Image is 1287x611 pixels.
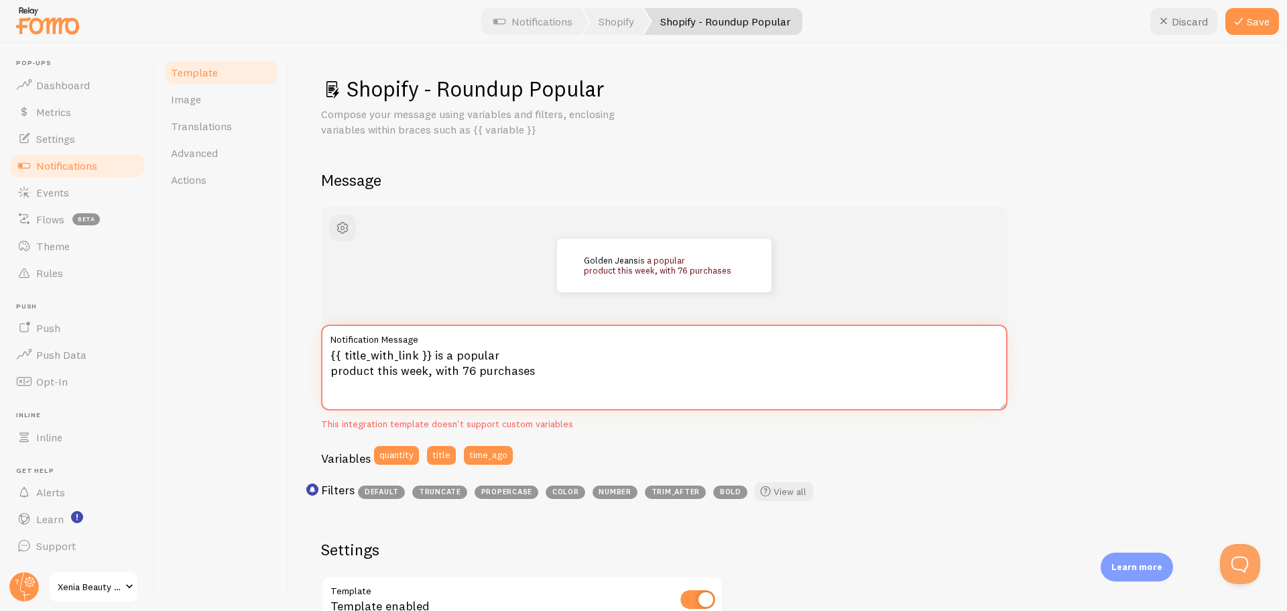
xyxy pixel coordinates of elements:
[1220,544,1260,584] iframe: Help Scout Beacon - Open
[546,486,585,499] span: color
[584,256,745,275] p: is a popular product this week, with 76 purchases
[8,315,146,341] a: Push
[321,482,355,498] h3: Filters
[1101,553,1173,581] div: Learn more
[713,486,747,499] span: bold
[58,579,121,595] span: Xenia Beauty Labs
[8,506,146,533] a: Learn
[36,375,68,388] span: Opt-In
[412,486,467,499] span: truncate
[36,539,76,553] span: Support
[16,411,146,420] span: Inline
[48,571,139,603] a: Xenia Beauty Labs
[306,484,318,496] svg: <p>Use filters like | propercase to change CITY to City in your templates</p>
[71,511,83,523] svg: <p>Watch New Feature Tutorials!</p>
[36,132,75,146] span: Settings
[16,59,146,68] span: Pop-ups
[14,3,81,38] img: fomo-relay-logo-orange.svg
[171,119,232,133] span: Translations
[36,78,90,92] span: Dashboard
[8,125,146,152] a: Settings
[593,486,637,499] span: number
[72,213,100,225] span: beta
[8,233,146,260] a: Theme
[584,255,638,266] a: Golden Jeans
[8,533,146,559] a: Support
[163,166,280,193] a: Actions
[321,170,1255,190] h2: Message
[321,107,643,137] p: Compose your message using variables and filters, enclosing variables within braces such as {{ va...
[36,105,71,119] span: Metrics
[475,486,538,499] span: propercase
[36,266,63,280] span: Rules
[36,186,69,199] span: Events
[427,446,456,465] button: title
[8,424,146,451] a: Inline
[8,368,146,395] a: Opt-In
[755,482,813,501] a: View all
[321,419,1007,431] div: This integration template doesn't support custom variables
[8,179,146,206] a: Events
[321,325,1007,347] label: Notification Message
[16,302,146,311] span: Push
[8,152,146,179] a: Notifications
[321,451,371,466] h3: Variables
[163,140,280,166] a: Advanced
[163,86,280,113] a: Image
[163,59,280,86] a: Template
[171,93,201,106] span: Image
[36,348,86,362] span: Push Data
[36,213,64,226] span: Flows
[171,66,218,79] span: Template
[36,321,60,335] span: Push
[36,431,62,444] span: Inline
[645,486,706,499] span: trim_after
[16,467,146,476] span: Get Help
[374,446,419,465] button: quantity
[8,72,146,99] a: Dashboard
[36,159,97,172] span: Notifications
[8,206,146,233] a: Flows beta
[36,486,65,499] span: Alerts
[8,260,146,286] a: Rules
[1111,561,1162,573] p: Learn more
[358,486,405,499] span: default
[321,539,723,560] h2: Settings
[321,75,1255,103] h1: Shopify - Roundup Popular
[171,146,218,160] span: Advanced
[36,239,70,253] span: Theme
[8,99,146,125] a: Metrics
[464,446,513,465] button: time_ago
[163,113,280,140] a: Translations
[171,173,206,186] span: Actions
[36,512,64,526] span: Learn
[8,341,146,368] a: Push Data
[8,479,146,506] a: Alerts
